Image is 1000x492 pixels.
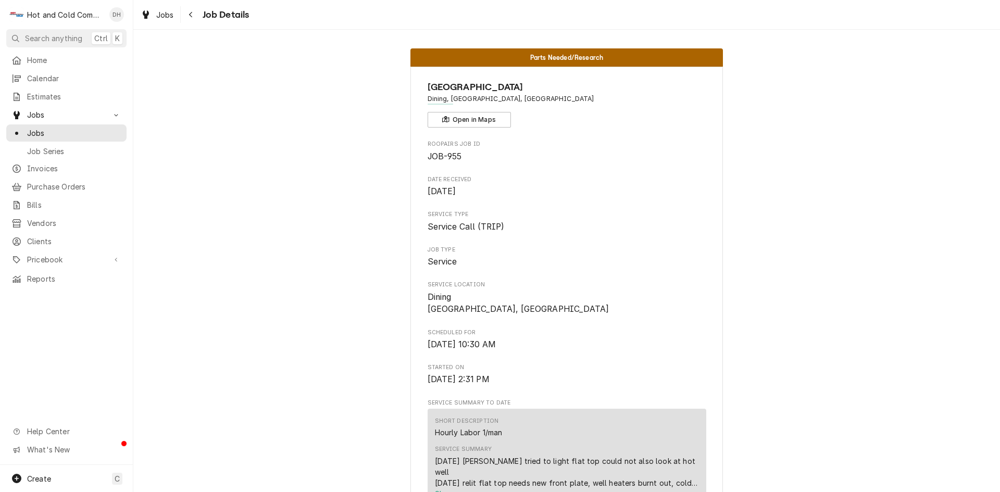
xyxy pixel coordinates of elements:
a: Home [6,52,127,69]
span: Service Call (TRIP) [428,222,505,232]
span: Service Type [428,221,706,233]
a: Go to Help Center [6,423,127,440]
div: Hot and Cold Commercial Kitchens, Inc. [27,9,104,20]
div: Hot and Cold Commercial Kitchens, Inc.'s Avatar [9,7,24,22]
span: Purchase Orders [27,181,121,192]
div: [DATE] [PERSON_NAME] tried to light flat top could not also look at hot well [DATE] relit flat to... [435,456,699,488]
span: Date Received [428,185,706,198]
span: Service Type [428,210,706,219]
span: Date Received [428,175,706,184]
div: Started On [428,363,706,386]
span: Parts Needed/Research [530,54,603,61]
div: DH [109,7,124,22]
span: Calendar [27,73,121,84]
a: Go to Jobs [6,106,127,123]
span: Help Center [27,426,120,437]
span: [DATE] [428,186,456,196]
a: Vendors [6,215,127,232]
div: Hourly Labor 1/man [435,427,503,438]
button: Open in Maps [428,112,511,128]
span: Job Type [428,246,706,254]
span: K [115,33,120,44]
span: Reports [27,273,121,284]
a: Purchase Orders [6,178,127,195]
span: Service Location [428,291,706,316]
a: Reports [6,270,127,287]
div: Service Type [428,210,706,233]
span: Address [428,94,706,104]
div: Service Summary [435,445,492,453]
a: Jobs [136,6,178,23]
span: Pricebook [27,254,106,265]
span: Started On [428,373,706,386]
span: Invoices [27,163,121,174]
button: Navigate back [183,6,199,23]
a: Bills [6,196,127,213]
span: Service Summary To Date [428,399,706,407]
div: H [9,7,24,22]
div: Status [410,48,723,67]
div: Service Location [428,281,706,316]
span: Job Details [199,8,249,22]
span: Ctrl [94,33,108,44]
span: Vendors [27,218,121,229]
span: JOB-955 [428,152,462,161]
a: Jobs [6,124,127,142]
div: Date Received [428,175,706,198]
span: Roopairs Job ID [428,150,706,163]
span: [DATE] 2:31 PM [428,374,490,384]
a: Estimates [6,88,127,105]
a: Go to Pricebook [6,251,127,268]
span: Service Location [428,281,706,289]
a: Go to What's New [6,441,127,458]
div: Roopairs Job ID [428,140,706,162]
div: Scheduled For [428,329,706,351]
span: Scheduled For [428,338,706,351]
div: Short Description [435,417,499,425]
span: Jobs [156,9,174,20]
span: Bills [27,199,121,210]
div: Client Information [428,80,706,128]
span: Job Series [27,146,121,157]
span: What's New [27,444,120,455]
a: Job Series [6,143,127,160]
a: Invoices [6,160,127,177]
span: Service [428,257,457,267]
a: Clients [6,233,127,250]
span: Job Type [428,256,706,268]
span: Jobs [27,109,106,120]
span: Search anything [25,33,82,44]
span: C [115,473,120,484]
span: Name [428,80,706,94]
span: Estimates [27,91,121,102]
span: Started On [428,363,706,372]
div: Daryl Harris's Avatar [109,7,124,22]
button: Search anythingCtrlK [6,29,127,47]
span: Clients [27,236,121,247]
span: Create [27,474,51,483]
span: Home [27,55,121,66]
span: [DATE] 10:30 AM [428,339,496,349]
span: Scheduled For [428,329,706,337]
a: Calendar [6,70,127,87]
div: Job Type [428,246,706,268]
span: Roopairs Job ID [428,140,706,148]
span: Dining [GEOGRAPHIC_DATA], [GEOGRAPHIC_DATA] [428,292,609,314]
span: Jobs [27,128,121,138]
